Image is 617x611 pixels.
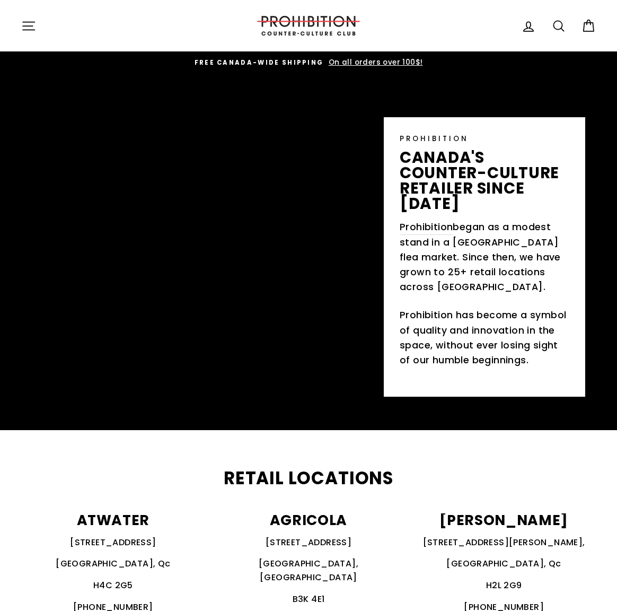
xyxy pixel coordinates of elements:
[412,536,596,549] p: [STREET_ADDRESS][PERSON_NAME],
[217,592,401,606] p: B3K 4E1
[400,308,569,368] p: Prohibition has become a symbol of quality and innovation in the space, without ever losing sight...
[21,557,205,571] p: [GEOGRAPHIC_DATA], Qc
[21,470,596,487] h2: Retail Locations
[195,58,324,67] span: FREE CANADA-WIDE SHIPPING
[24,57,593,68] a: FREE CANADA-WIDE SHIPPING On all orders over 100$!
[21,513,205,528] p: ATWATER
[412,513,596,528] p: [PERSON_NAME]
[400,133,569,144] p: PROHIBITION
[400,150,569,212] p: canada's counter-culture retailer since [DATE]
[21,536,205,549] p: [STREET_ADDRESS]
[400,220,453,235] a: Prohibition
[217,513,401,528] p: AGRICOLA
[326,57,423,67] span: On all orders over 100$!
[21,579,205,592] p: H4C 2G5
[412,579,596,592] p: H2L 2G9
[255,16,362,36] img: PROHIBITION COUNTER-CULTURE CLUB
[217,557,401,584] p: [GEOGRAPHIC_DATA], [GEOGRAPHIC_DATA]
[412,557,596,571] p: [GEOGRAPHIC_DATA], Qc
[217,536,401,549] p: [STREET_ADDRESS]
[400,220,569,295] p: began as a modest stand in a [GEOGRAPHIC_DATA] flea market. Since then, we have grown to 25+ reta...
